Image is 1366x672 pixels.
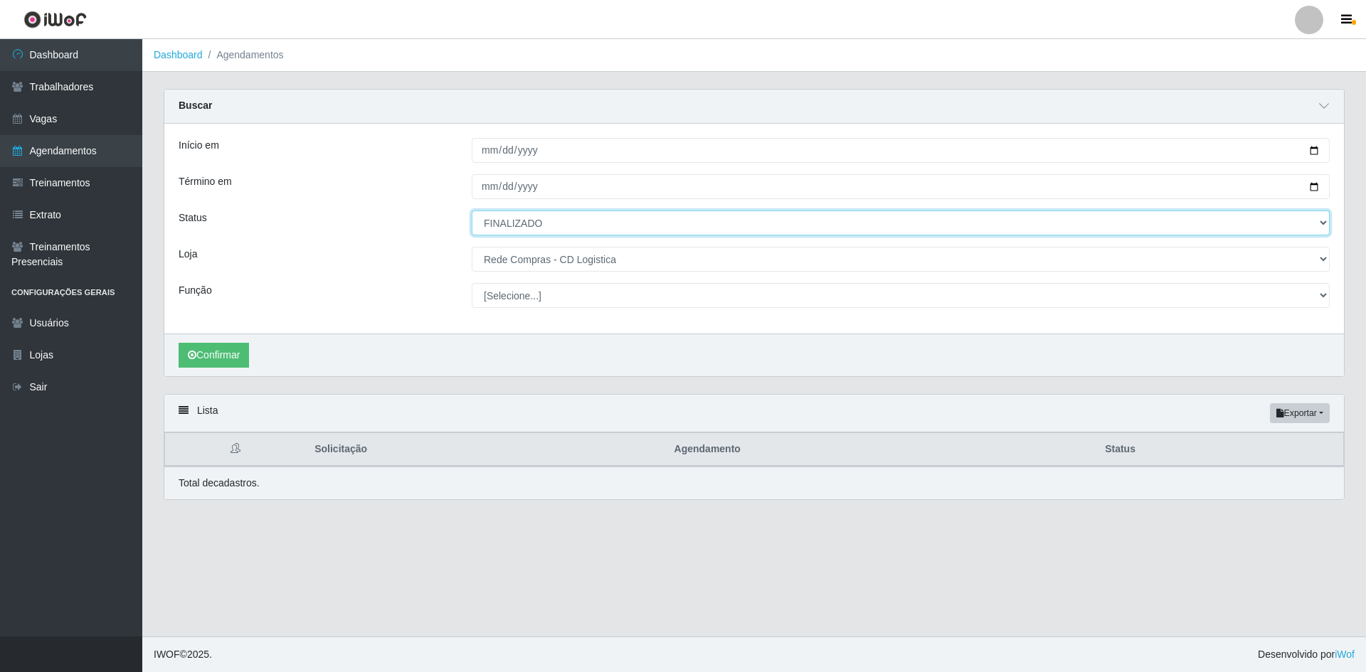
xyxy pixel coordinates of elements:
[179,210,207,225] label: Status
[164,395,1344,432] div: Lista
[1335,649,1355,660] a: iWof
[179,174,232,189] label: Término em
[179,138,219,153] label: Início em
[472,174,1330,199] input: 00/00/0000
[23,11,87,28] img: CoreUI Logo
[1096,433,1343,466] th: Status
[179,247,197,262] label: Loja
[1270,403,1330,423] button: Exportar
[306,433,665,466] th: Solicitação
[179,343,249,368] button: Confirmar
[666,433,1097,466] th: Agendamento
[179,100,212,111] strong: Buscar
[179,476,260,491] p: Total de cadastros.
[154,647,212,662] span: © 2025 .
[472,138,1330,163] input: 00/00/0000
[154,49,203,60] a: Dashboard
[142,39,1366,72] nav: breadcrumb
[1258,647,1355,662] span: Desenvolvido por
[203,48,284,63] li: Agendamentos
[179,283,212,298] label: Função
[154,649,180,660] span: IWOF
